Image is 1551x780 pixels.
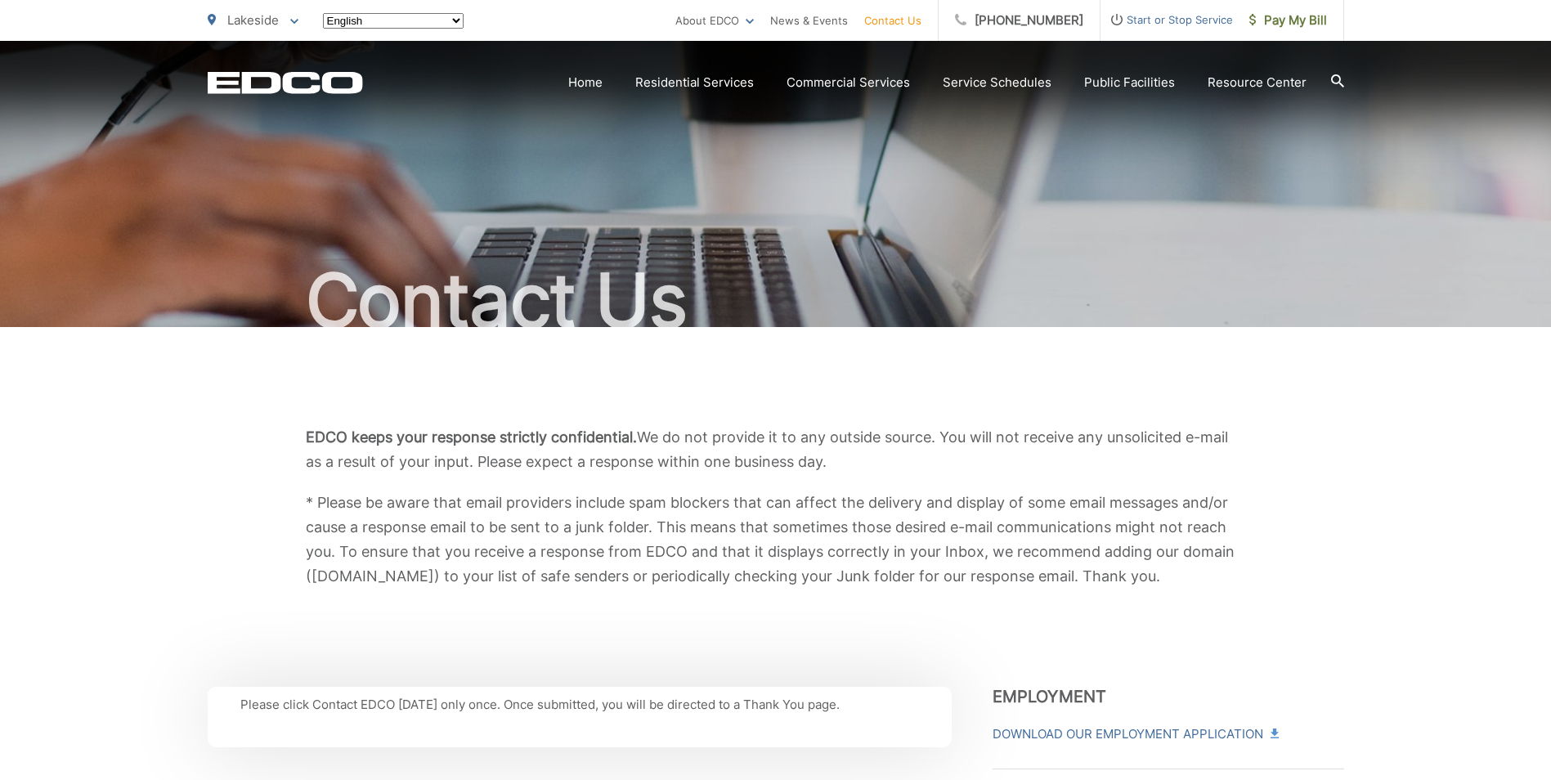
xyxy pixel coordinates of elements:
a: Public Facilities [1084,73,1175,92]
select: Select a language [323,13,464,29]
span: Pay My Bill [1249,11,1327,30]
a: Download Our Employment Application [993,724,1277,744]
a: Commercial Services [787,73,910,92]
h3: Employment [993,687,1344,706]
p: Please click Contact EDCO [DATE] only once. Once submitted, you will be directed to a Thank You p... [240,695,919,715]
span: Lakeside [227,12,279,28]
a: News & Events [770,11,848,30]
p: We do not provide it to any outside source. You will not receive any unsolicited e-mail as a resu... [306,425,1246,474]
a: Service Schedules [943,73,1051,92]
a: About EDCO [675,11,754,30]
a: Residential Services [635,73,754,92]
a: Home [568,73,603,92]
p: * Please be aware that email providers include spam blockers that can affect the delivery and dis... [306,491,1246,589]
a: Contact Us [864,11,921,30]
h1: Contact Us [208,260,1344,342]
a: Resource Center [1208,73,1307,92]
b: EDCO keeps your response strictly confidential. [306,428,637,446]
a: EDCD logo. Return to the homepage. [208,71,363,94]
